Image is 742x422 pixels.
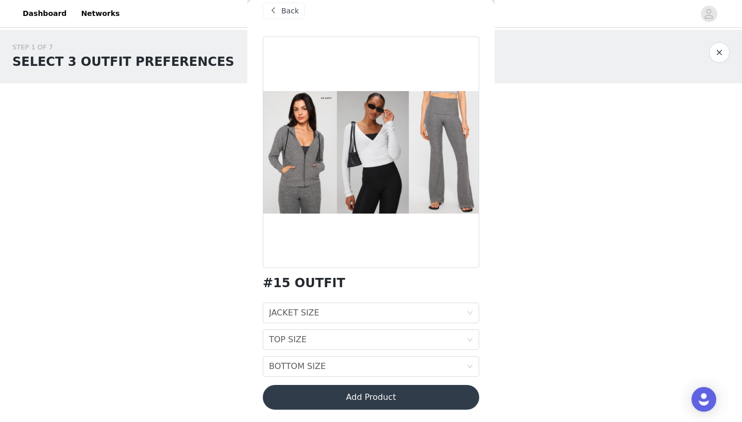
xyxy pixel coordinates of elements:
a: Dashboard [16,2,73,25]
i: icon: down [467,363,473,371]
h1: #15 OUTFIT [263,276,345,290]
div: avatar [704,6,714,22]
button: Add Product [263,385,479,410]
div: Open Intercom Messenger [692,387,716,412]
div: BOTTOM SIZE [269,357,326,376]
h1: SELECT 3 OUTFIT PREFERENCES [12,52,234,71]
div: STEP 1 OF 7 [12,42,234,52]
i: icon: down [467,337,473,344]
div: TOP SIZE [269,330,307,349]
i: icon: down [467,310,473,317]
a: Networks [75,2,126,25]
span: Back [281,6,299,16]
div: JACKET SIZE [269,303,319,323]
